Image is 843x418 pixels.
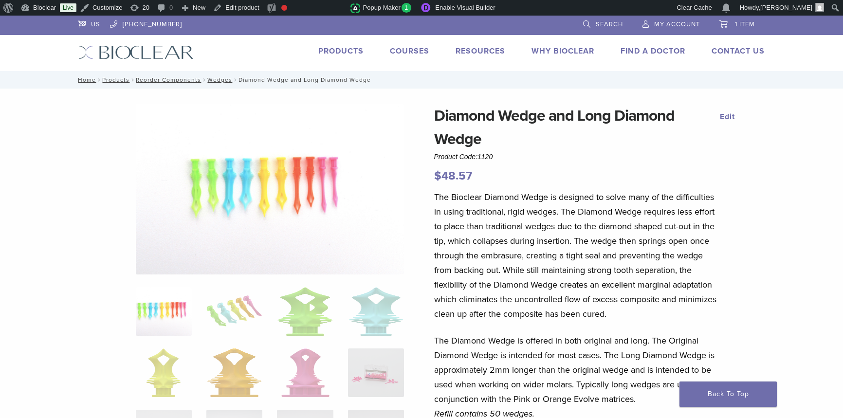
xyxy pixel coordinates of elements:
[201,77,207,82] span: /
[96,77,102,82] span: /
[136,76,201,83] a: Reorder Components
[719,16,755,30] a: 1 item
[642,16,700,30] a: My Account
[348,287,404,336] img: Diamond Wedge and Long Diamond Wedge - Image 4
[110,16,182,30] a: [PHONE_NUMBER]
[60,3,76,12] a: Live
[75,76,96,83] a: Home
[390,46,429,56] a: Courses
[206,287,262,336] img: Diamond Wedge and Long Diamond Wedge - Image 2
[434,190,720,321] p: The Bioclear Diamond Wedge is designed to solve many of the difficulties in using traditional, ri...
[735,20,755,28] span: 1 item
[679,382,777,407] a: Back To Top
[136,104,404,274] img: DSC_0187_v3-1920x1218-1.png
[456,46,505,56] a: Resources
[78,45,194,59] img: Bioclear
[277,287,333,336] img: Diamond Wedge and Long Diamond Wedge - Image 3
[318,46,364,56] a: Products
[232,77,238,82] span: /
[434,104,720,151] h1: Diamond Wedge and Long Diamond Wedge
[654,20,700,28] span: My Account
[531,46,594,56] a: Why Bioclear
[348,348,404,397] img: Diamond Wedge and Long Diamond Wedge - Image 8
[712,46,765,56] a: Contact Us
[434,169,441,183] span: $
[78,16,100,30] a: US
[296,2,350,14] img: Views over 48 hours. Click for more Jetpack Stats.
[434,169,472,183] bdi: 48.57
[621,46,685,56] a: Find A Doctor
[281,5,287,11] div: Focus keyphrase not set
[434,153,493,161] span: Product Code:
[583,16,623,30] a: Search
[136,287,192,336] img: DSC_0187_v3-1920x1218-1-324x324.png
[71,71,772,89] nav: Diamond Wedge and Long Diamond Wedge
[281,348,330,397] img: Diamond Wedge and Long Diamond Wedge - Image 7
[596,20,623,28] span: Search
[207,76,232,83] a: Wedges
[102,76,129,83] a: Products
[402,3,412,13] span: 1
[207,348,261,397] img: Diamond Wedge and Long Diamond Wedge - Image 6
[129,77,136,82] span: /
[760,4,812,11] span: [PERSON_NAME]
[720,112,735,122] a: Edit
[146,348,181,397] img: Diamond Wedge and Long Diamond Wedge - Image 5
[477,153,493,161] span: 1120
